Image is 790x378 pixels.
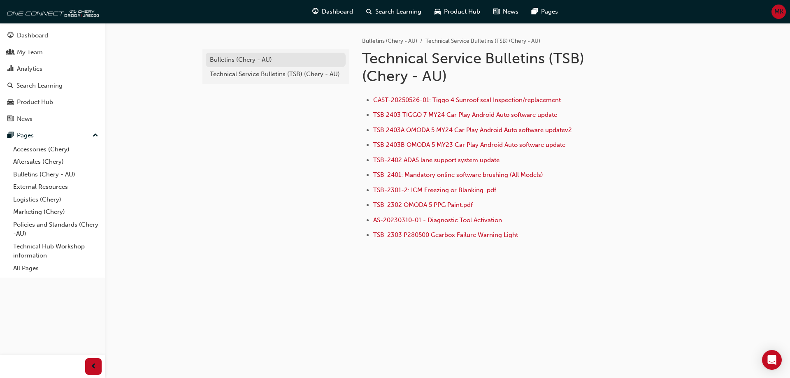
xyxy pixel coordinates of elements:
a: Policies and Standards (Chery -AU) [10,218,102,240]
button: MK [771,5,786,19]
a: Aftersales (Chery) [10,155,102,168]
span: news-icon [493,7,500,17]
a: Bulletins (Chery - AU) [362,37,417,44]
span: up-icon [93,130,98,141]
a: news-iconNews [487,3,525,20]
span: News [503,7,518,16]
a: Technical Hub Workshop information [10,240,102,262]
span: MK [774,7,783,16]
span: pages-icon [7,132,14,139]
a: TSB-2401: Mandatory online software brushing (All Models) [373,171,543,179]
div: Search Learning [16,81,63,90]
a: Dashboard [3,28,102,43]
a: Marketing (Chery) [10,206,102,218]
a: TSB-2301-2: ICM Freezing or Blanking .pdf [373,186,496,194]
div: Pages [17,131,34,140]
a: Technical Service Bulletins (TSB) (Chery - AU) [206,67,346,81]
span: car-icon [7,99,14,106]
span: pages-icon [532,7,538,17]
span: Product Hub [444,7,480,16]
h1: Technical Service Bulletins (TSB) (Chery - AU) [362,49,632,85]
a: TSB-2402 ADAS lane support system update [373,156,500,164]
a: All Pages [10,262,102,275]
span: prev-icon [91,362,97,372]
span: search-icon [7,82,13,90]
img: oneconnect [4,3,99,20]
a: car-iconProduct Hub [428,3,487,20]
div: Analytics [17,64,42,74]
a: CAST-20250526-01: Tiggo 4 Sunroof seal Inspection/replacement [373,96,561,104]
a: AS-20230310-01 - Diagnostic Tool Activation [373,216,502,224]
a: My Team [3,45,102,60]
div: Technical Service Bulletins (TSB) (Chery - AU) [210,70,342,79]
a: TSB 2403 TIGGO 7 MY24 Car Play Android Auto software update [373,111,557,118]
div: My Team [17,48,43,57]
a: Analytics [3,61,102,77]
a: TSB-2302 OMODA 5 PPG Paint.pdf [373,201,473,209]
a: TSB 2403A OMODA 5 MY24 Car Play Android Auto software updatev2 [373,126,572,134]
div: Bulletins (Chery - AU) [210,55,342,65]
div: News [17,114,33,124]
span: people-icon [7,49,14,56]
a: Accessories (Chery) [10,143,102,156]
a: Search Learning [3,78,102,93]
span: Search Learning [375,7,421,16]
span: guage-icon [312,7,318,17]
a: Bulletins (Chery - AU) [206,53,346,67]
a: guage-iconDashboard [306,3,360,20]
span: guage-icon [7,32,14,39]
span: news-icon [7,116,14,123]
span: chart-icon [7,65,14,73]
button: Pages [3,128,102,143]
a: Bulletins (Chery - AU) [10,168,102,181]
div: Open Intercom Messenger [762,350,782,370]
button: DashboardMy TeamAnalyticsSearch LearningProduct HubNews [3,26,102,128]
span: Dashboard [322,7,353,16]
a: search-iconSearch Learning [360,3,428,20]
a: Product Hub [3,95,102,110]
a: TSB 2403B OMODA 5 MY23 Car Play Android Auto software update [373,141,565,148]
a: TSB-2303 P280500 Gearbox Failure Warning Light [373,231,518,239]
div: Dashboard [17,31,48,40]
a: pages-iconPages [525,3,565,20]
span: search-icon [366,7,372,17]
a: External Resources [10,181,102,193]
a: News [3,111,102,127]
div: Product Hub [17,97,53,107]
span: Pages [541,7,558,16]
li: Technical Service Bulletins (TSB) (Chery - AU) [425,37,540,46]
a: Logistics (Chery) [10,193,102,206]
span: car-icon [434,7,441,17]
